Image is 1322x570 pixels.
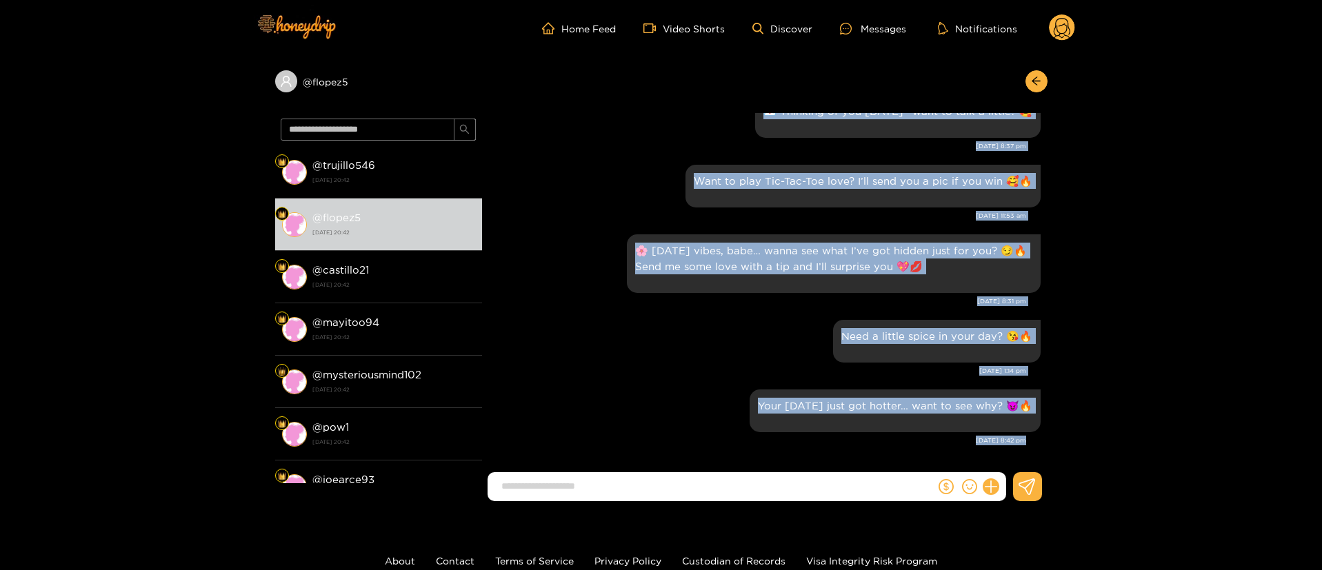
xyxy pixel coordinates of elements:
span: arrow-left [1031,76,1041,88]
span: smile [962,479,977,494]
strong: [DATE] 20:42 [312,278,475,291]
img: Fan Level [278,315,286,323]
a: Privacy Policy [594,556,661,566]
strong: [DATE] 20:42 [312,226,475,238]
img: Fan Level [278,367,286,376]
strong: @ flopez5 [312,212,361,223]
div: [DATE] 1:14 pm [489,366,1026,376]
a: Visa Integrity Risk Program [806,556,937,566]
img: conversation [282,317,307,342]
div: [DATE] 8:37 pm [489,141,1026,151]
img: conversation [282,369,307,394]
strong: @ joearce93 [312,474,374,485]
strong: [DATE] 20:42 [312,383,475,396]
button: search [454,119,476,141]
div: @flopez5 [275,70,482,92]
div: Messages [840,21,906,37]
a: Custodian of Records [682,556,785,566]
p: Want to play Tic-Tac-Toe love? I’ll send you a pic if you win 🥰🔥 [694,173,1032,189]
img: conversation [282,212,307,237]
p: Your [DATE] just got hotter… want to see why? 😈🔥 [758,398,1032,414]
span: dollar [939,479,954,494]
img: Fan Level [278,472,286,480]
span: video-camera [643,22,663,34]
span: search [459,124,470,136]
img: Fan Level [278,158,286,166]
span: user [280,75,292,88]
strong: @ castillo21 [312,264,369,276]
div: [DATE] 11:53 am [489,211,1026,221]
div: Sep. 30, 8:31 pm [627,234,1041,293]
img: conversation [282,474,307,499]
img: Fan Level [278,210,286,218]
img: Fan Level [278,263,286,271]
a: Terms of Service [495,556,574,566]
strong: @ pow1 [312,421,349,433]
a: About [385,556,415,566]
div: [DATE] 8:42 pm [489,436,1026,445]
div: Sep. 29, 8:37 pm [755,95,1041,138]
div: [DATE] 8:31 pm [489,296,1026,306]
strong: @ mayitoo94 [312,316,379,328]
div: Oct. 1, 8:42 pm [750,389,1041,432]
button: arrow-left [1025,70,1048,92]
p: Need a little spice in your day? 😘🔥 [841,328,1032,344]
div: Sep. 30, 11:53 am [685,165,1041,207]
strong: [DATE] 20:42 [312,331,475,343]
img: Fan Level [278,420,286,428]
a: Contact [436,556,474,566]
button: dollar [936,476,957,497]
img: conversation [282,160,307,185]
span: home [542,22,561,34]
img: conversation [282,265,307,289]
strong: [DATE] 20:42 [312,436,475,448]
a: Discover [752,23,812,34]
a: Video Shorts [643,22,725,34]
button: Notifications [934,21,1021,35]
strong: @ mysteriousmind102 [312,369,421,380]
strong: [DATE] 20:42 [312,174,475,186]
strong: @ trujillo546 [312,159,375,171]
p: 🌸 [DATE] vibes, babe… wanna see what I’ve got hidden just for you? 😏🔥 Send me some love with a ti... [635,243,1032,274]
img: conversation [282,422,307,447]
div: Oct. 1, 1:14 pm [833,320,1041,363]
a: Home Feed [542,22,616,34]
